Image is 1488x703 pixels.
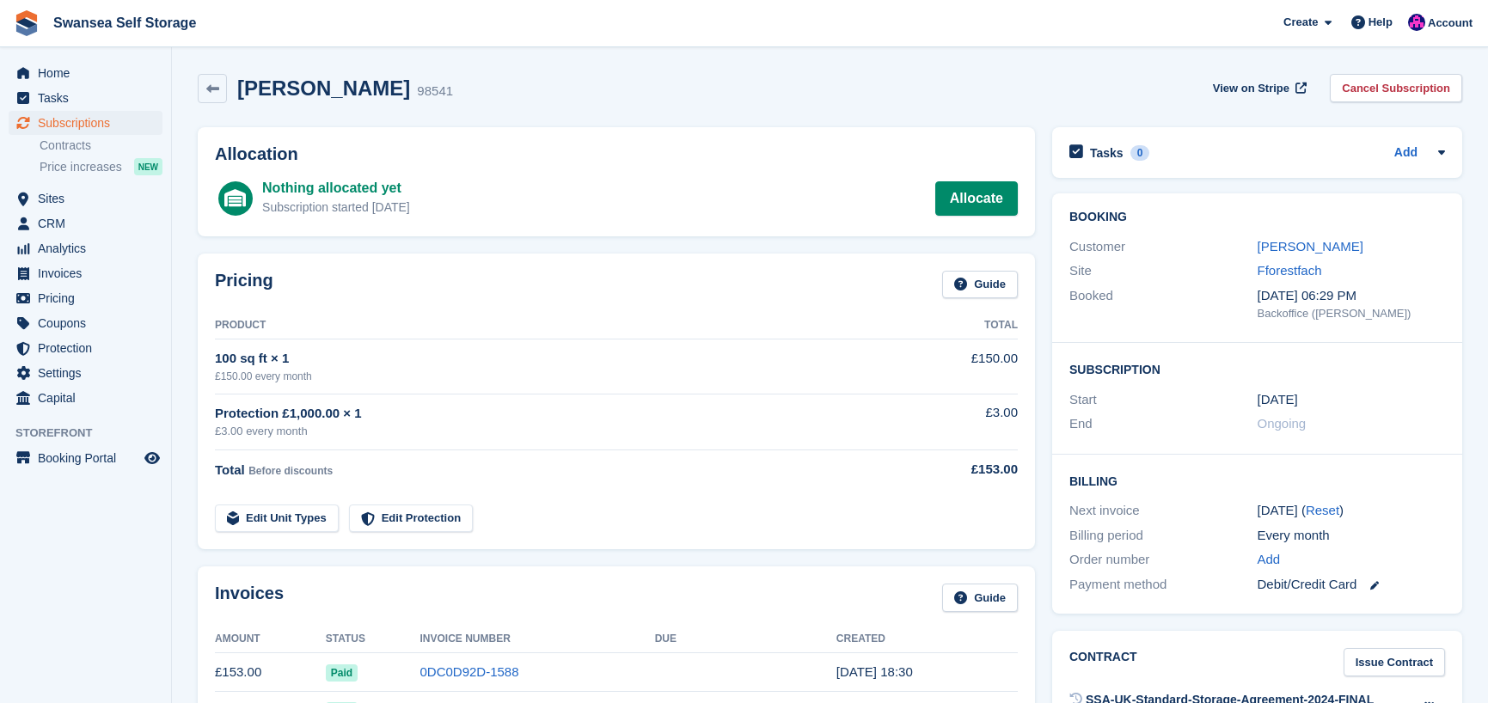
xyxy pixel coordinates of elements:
[326,626,420,653] th: Status
[1069,211,1445,224] h2: Booking
[1258,305,1446,322] div: Backoffice ([PERSON_NAME])
[1258,575,1446,595] div: Debit/Credit Card
[215,369,895,384] div: £150.00 every month
[942,584,1018,612] a: Guide
[9,186,162,211] a: menu
[836,664,913,679] time: 2025-09-28 17:30:02 UTC
[1130,145,1150,161] div: 0
[1330,74,1462,102] a: Cancel Subscription
[1069,237,1258,257] div: Customer
[326,664,358,682] span: Paid
[215,584,284,612] h2: Invoices
[9,61,162,85] a: menu
[9,86,162,110] a: menu
[215,653,326,692] td: £153.00
[215,423,895,440] div: £3.00 every month
[419,626,654,653] th: Invoice Number
[9,211,162,235] a: menu
[14,10,40,36] img: stora-icon-8386f47178a22dfd0bd8f6a31ec36ba5ce8667c1dd55bd0f319d3a0aa187defe.svg
[9,261,162,285] a: menu
[215,404,895,424] div: Protection £1,000.00 × 1
[935,181,1018,216] a: Allocate
[9,236,162,260] a: menu
[9,386,162,410] a: menu
[1428,15,1473,32] span: Account
[38,361,141,385] span: Settings
[1283,14,1318,31] span: Create
[40,138,162,154] a: Contracts
[1069,550,1258,570] div: Order number
[895,312,1018,339] th: Total
[1069,360,1445,377] h2: Subscription
[215,462,245,477] span: Total
[262,178,410,199] div: Nothing allocated yet
[9,111,162,135] a: menu
[9,286,162,310] a: menu
[40,157,162,176] a: Price increases NEW
[215,144,1018,164] h2: Allocation
[1258,390,1298,410] time: 2025-07-27 23:00:00 UTC
[1069,526,1258,546] div: Billing period
[38,211,141,235] span: CRM
[1258,263,1322,278] a: Fforestfach
[1306,503,1339,517] a: Reset
[9,361,162,385] a: menu
[38,86,141,110] span: Tasks
[38,311,141,335] span: Coupons
[1069,414,1258,434] div: End
[1258,239,1363,254] a: [PERSON_NAME]
[1206,74,1310,102] a: View on Stripe
[349,504,473,533] a: Edit Protection
[655,626,836,653] th: Due
[1213,80,1289,97] span: View on Stripe
[1069,648,1137,676] h2: Contract
[1258,501,1446,521] div: [DATE] ( )
[1394,144,1418,163] a: Add
[38,61,141,85] span: Home
[1069,472,1445,489] h2: Billing
[942,271,1018,299] a: Guide
[1069,261,1258,281] div: Site
[9,311,162,335] a: menu
[1069,501,1258,521] div: Next invoice
[1069,390,1258,410] div: Start
[215,626,326,653] th: Amount
[1344,648,1445,676] a: Issue Contract
[9,446,162,470] a: menu
[1369,14,1393,31] span: Help
[895,460,1018,480] div: £153.00
[9,336,162,360] a: menu
[895,394,1018,449] td: £3.00
[1258,526,1446,546] div: Every month
[215,312,895,339] th: Product
[215,271,273,299] h2: Pricing
[15,425,171,442] span: Storefront
[38,336,141,360] span: Protection
[262,199,410,217] div: Subscription started [DATE]
[134,158,162,175] div: NEW
[38,261,141,285] span: Invoices
[38,186,141,211] span: Sites
[419,664,518,679] a: 0DC0D92D-1588
[895,339,1018,394] td: £150.00
[417,82,453,101] div: 98541
[237,76,410,100] h2: [PERSON_NAME]
[38,236,141,260] span: Analytics
[38,386,141,410] span: Capital
[38,286,141,310] span: Pricing
[1069,575,1258,595] div: Payment method
[1069,286,1258,322] div: Booked
[1090,145,1124,161] h2: Tasks
[215,349,895,369] div: 100 sq ft × 1
[142,448,162,468] a: Preview store
[46,9,203,37] a: Swansea Self Storage
[836,626,1018,653] th: Created
[38,111,141,135] span: Subscriptions
[40,159,122,175] span: Price increases
[1258,416,1307,431] span: Ongoing
[1258,286,1446,306] div: [DATE] 06:29 PM
[248,465,333,477] span: Before discounts
[1408,14,1425,31] img: Donna Davies
[215,504,339,533] a: Edit Unit Types
[38,446,141,470] span: Booking Portal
